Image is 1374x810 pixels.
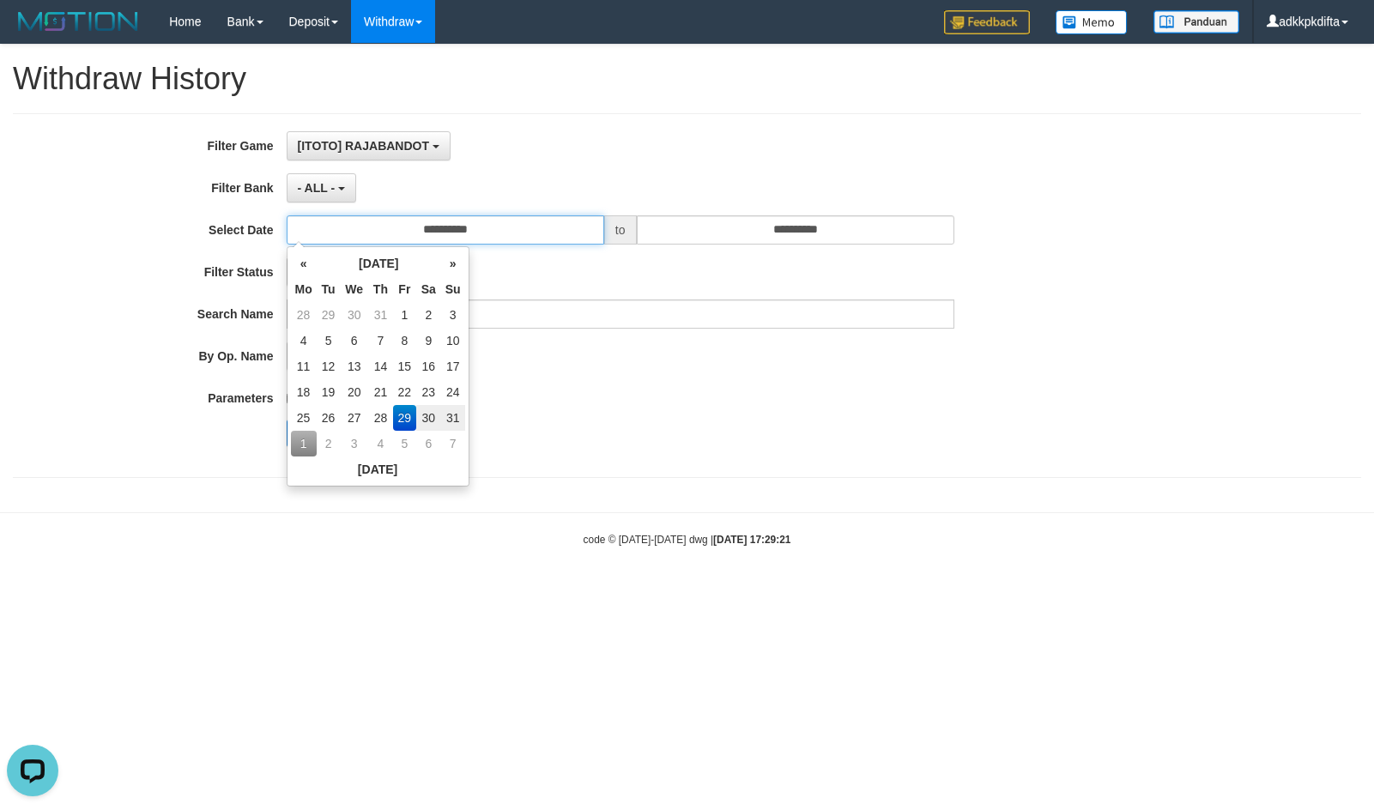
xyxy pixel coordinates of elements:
[416,302,441,328] td: 2
[13,62,1361,96] h1: Withdraw History
[393,302,416,328] td: 1
[317,251,441,276] th: [DATE]
[317,431,341,456] td: 2
[291,354,317,379] td: 11
[416,379,441,405] td: 23
[368,328,393,354] td: 7
[416,405,441,431] td: 30
[393,328,416,354] td: 8
[944,10,1030,34] img: Feedback.jpg
[393,431,416,456] td: 5
[368,431,393,456] td: 4
[441,354,465,379] td: 17
[317,302,341,328] td: 29
[368,302,393,328] td: 31
[1153,10,1239,33] img: panduan.png
[340,276,368,302] th: We
[317,276,341,302] th: Tu
[604,215,637,245] span: to
[317,405,341,431] td: 26
[393,354,416,379] td: 15
[441,276,465,302] th: Su
[393,379,416,405] td: 22
[393,276,416,302] th: Fr
[291,379,317,405] td: 18
[291,456,465,482] th: [DATE]
[441,431,465,456] td: 7
[713,534,790,546] strong: [DATE] 17:29:21
[291,431,317,456] td: 1
[441,302,465,328] td: 3
[291,251,317,276] th: «
[416,328,441,354] td: 9
[340,328,368,354] td: 6
[441,328,465,354] td: 10
[368,379,393,405] td: 21
[584,534,791,546] small: code © [DATE]-[DATE] dwg |
[340,302,368,328] td: 30
[416,354,441,379] td: 16
[368,405,393,431] td: 28
[317,379,341,405] td: 19
[441,379,465,405] td: 24
[298,139,429,153] span: [ITOTO] RAJABANDOT
[340,431,368,456] td: 3
[298,181,336,195] span: - ALL -
[441,405,465,431] td: 31
[287,131,451,160] button: [ITOTO] RAJABANDOT
[287,173,356,202] button: - ALL -
[416,276,441,302] th: Sa
[291,302,317,328] td: 28
[1056,10,1128,34] img: Button%20Memo.svg
[340,405,368,431] td: 27
[291,276,317,302] th: Mo
[317,354,341,379] td: 12
[13,9,143,34] img: MOTION_logo.png
[340,354,368,379] td: 13
[317,328,341,354] td: 5
[393,405,416,431] td: 29
[368,354,393,379] td: 14
[7,7,58,58] button: Open LiveChat chat widget
[340,379,368,405] td: 20
[291,328,317,354] td: 4
[441,251,465,276] th: »
[368,276,393,302] th: Th
[291,405,317,431] td: 25
[416,431,441,456] td: 6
